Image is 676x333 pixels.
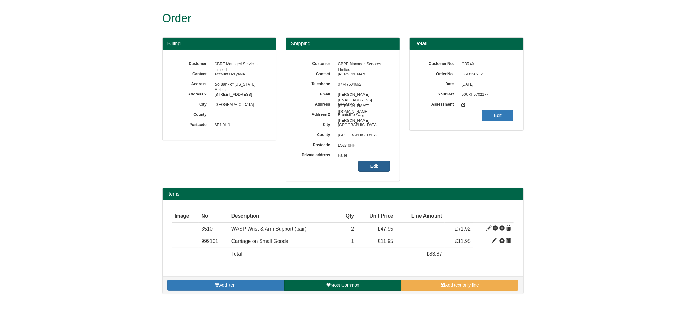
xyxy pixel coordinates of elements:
[378,238,393,244] span: £11.95
[231,226,306,232] span: WASP Wrist & Arm Support (pair)
[335,59,390,69] span: CBRE Managed Services Limited
[357,210,396,223] th: Unit Price
[211,100,267,110] span: [GEOGRAPHIC_DATA]
[459,69,514,80] span: ORD1502021
[459,80,514,90] span: [DATE]
[296,80,335,87] label: Telephone
[358,161,390,172] a: Edit
[445,283,479,288] span: Add text only line
[172,80,211,87] label: Address
[296,110,335,117] label: Address 2
[172,110,211,117] label: County
[172,210,199,223] th: Image
[459,59,514,69] span: CBR40
[482,110,513,121] a: Edit
[335,100,390,110] span: NEW DAY House
[296,151,335,158] label: Private address
[296,140,335,148] label: Postcode
[419,90,459,97] label: Your Ref
[296,100,335,107] label: Address
[231,238,288,244] span: Carriage on Small Goods
[211,80,267,90] span: c/o Bank of [US_STATE] Mellon
[172,90,211,97] label: Address 2
[162,12,500,25] h1: Order
[455,238,471,244] span: £11.95
[396,210,445,223] th: Line Amount
[172,100,211,107] label: City
[211,120,267,130] span: SE1 0HN
[351,238,354,244] span: 1
[211,69,267,80] span: Accounts Payable
[211,90,267,100] span: [STREET_ADDRESS]
[199,223,229,235] td: 3510
[296,130,335,138] label: County
[296,59,335,67] label: Customer
[335,110,390,120] span: Bruntcliffe Way, [PERSON_NAME]
[335,120,390,130] span: [GEOGRAPHIC_DATA]
[199,210,229,223] th: No
[335,151,390,161] span: False
[172,120,211,127] label: Postcode
[335,69,390,80] span: [PERSON_NAME]
[459,90,514,100] span: 50UKP5702177
[335,90,390,100] span: [PERSON_NAME][EMAIL_ADDRESS][PERSON_NAME][DOMAIN_NAME]
[219,283,237,288] span: Add item
[419,100,459,107] label: Assessment
[211,59,267,69] span: CBRE Managed Services Limited
[335,140,390,151] span: LS27 0HH
[291,41,395,47] h3: Shipping
[199,235,229,248] td: 999101
[335,80,390,90] span: 07747504662
[455,226,471,232] span: £71.92
[415,41,518,47] h3: Detail
[338,210,357,223] th: Qty
[296,120,335,127] label: City
[296,90,335,97] label: Email
[167,41,271,47] h3: Billing
[427,251,442,257] span: £83.87
[419,80,459,87] label: Date
[419,59,459,67] label: Customer No.
[229,248,338,260] td: Total
[172,59,211,67] label: Customer
[229,210,338,223] th: Description
[419,69,459,77] label: Order No.
[172,69,211,77] label: Contact
[167,191,518,197] h2: Items
[296,69,335,77] label: Contact
[351,226,354,232] span: 2
[378,226,393,232] span: £47.95
[335,130,390,140] span: [GEOGRAPHIC_DATA]
[331,283,359,288] span: Most Common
